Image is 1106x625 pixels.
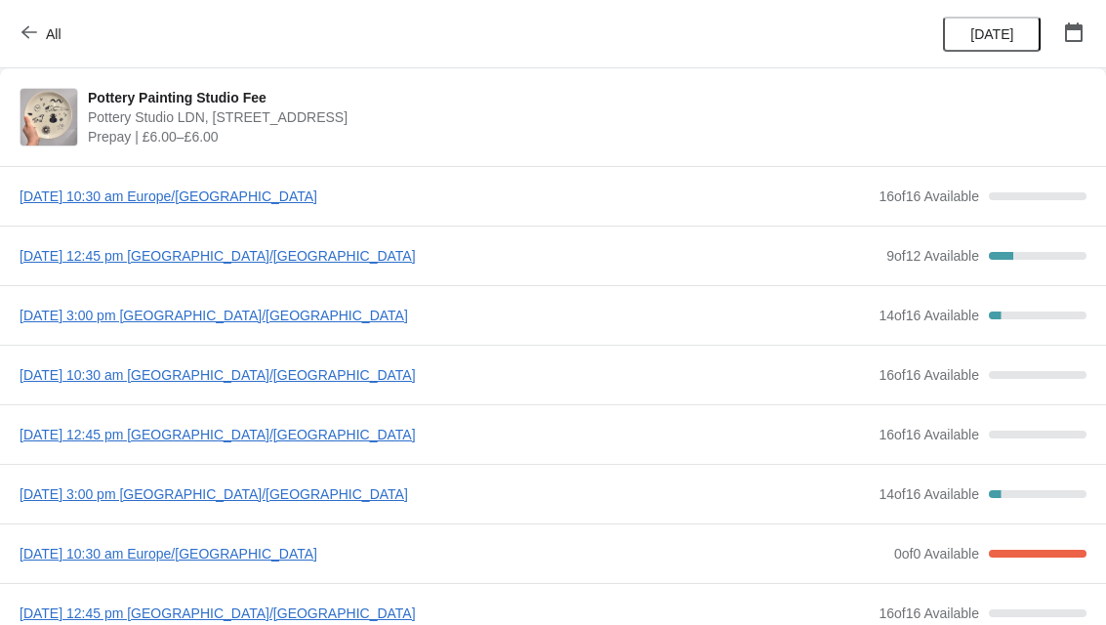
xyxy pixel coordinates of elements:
span: Prepay | £6.00–£6.00 [88,127,1077,146]
span: Pottery Studio LDN, [STREET_ADDRESS] [88,107,1077,127]
span: All [46,26,61,42]
span: [DATE] 10:30 am Europe/[GEOGRAPHIC_DATA] [20,187,869,206]
span: [DATE] [970,26,1013,42]
span: 16 of 16 Available [879,367,979,383]
img: Pottery Painting Studio Fee [20,89,77,146]
span: 16 of 16 Available [879,605,979,621]
span: [DATE] 12:45 pm [GEOGRAPHIC_DATA]/[GEOGRAPHIC_DATA] [20,604,869,623]
span: [DATE] 10:30 am [GEOGRAPHIC_DATA]/[GEOGRAPHIC_DATA] [20,365,869,385]
span: [DATE] 12:45 pm [GEOGRAPHIC_DATA]/[GEOGRAPHIC_DATA] [20,425,869,444]
span: 9 of 12 Available [886,248,979,264]
span: [DATE] 12:45 pm [GEOGRAPHIC_DATA]/[GEOGRAPHIC_DATA] [20,246,877,266]
button: [DATE] [943,17,1041,52]
span: 0 of 0 Available [894,546,979,562]
button: All [10,17,77,52]
span: [DATE] 3:00 pm [GEOGRAPHIC_DATA]/[GEOGRAPHIC_DATA] [20,306,869,325]
span: Pottery Painting Studio Fee [88,88,1077,107]
span: [DATE] 3:00 pm [GEOGRAPHIC_DATA]/[GEOGRAPHIC_DATA] [20,484,869,504]
span: 16 of 16 Available [879,188,979,204]
span: 16 of 16 Available [879,427,979,442]
span: 14 of 16 Available [879,486,979,502]
span: [DATE] 10:30 am Europe/[GEOGRAPHIC_DATA] [20,544,884,563]
span: 14 of 16 Available [879,308,979,323]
